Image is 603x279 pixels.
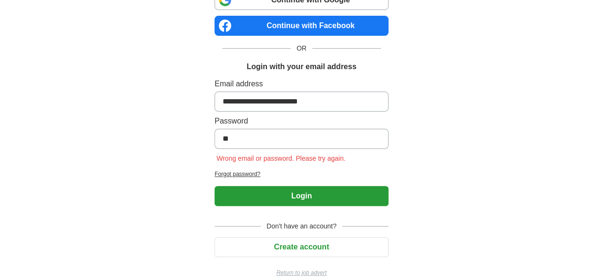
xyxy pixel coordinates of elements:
[215,115,388,127] label: Password
[246,61,356,72] h1: Login with your email address
[215,78,388,90] label: Email address
[215,170,388,178] a: Forgot password?
[215,237,388,257] button: Create account
[291,43,312,53] span: OR
[215,243,388,251] a: Create account
[261,221,342,231] span: Don't have an account?
[215,186,388,206] button: Login
[215,269,388,277] a: Return to job advert
[215,16,388,36] a: Continue with Facebook
[215,155,347,162] span: Wrong email or password. Please try again.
